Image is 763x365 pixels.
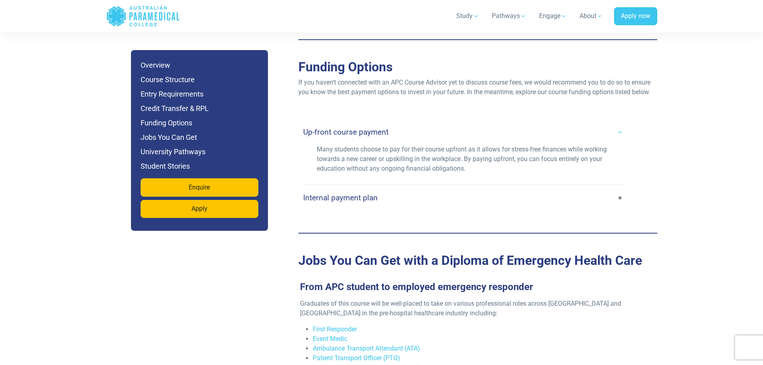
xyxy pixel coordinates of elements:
[303,127,389,137] h4: Up-front course payment
[298,78,657,97] p: If you haven’t connected with an APC Course Advisor yet to discuss course fees, we would recommen...
[300,299,649,318] p: Graduates of this course will be well-placed to take on various professional roles across [GEOGRA...
[614,7,657,26] a: Apply now
[303,123,623,141] a: Up-front course payment
[303,188,623,207] a: Internal payment plan
[295,281,654,293] h3: From APC student to employed emergency responder
[487,5,531,27] a: Pathways
[313,345,420,352] a: Ambulance Transport Attendant (ATA)
[575,5,608,27] a: About
[451,5,484,27] a: Study
[303,193,378,202] h4: Internal payment plan
[534,5,572,27] a: Engage
[298,253,657,268] h2: Jobs You Can Get
[313,335,347,343] a: Event Medic
[313,325,357,333] a: First Responder
[298,59,657,75] h2: Funding Options
[106,3,180,29] a: Australian Paramedical College
[317,145,610,173] p: Many students choose to pay for their course upfront as it allows for stress-free finances while ...
[313,354,400,362] a: Patient Transport Officer (PTO)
